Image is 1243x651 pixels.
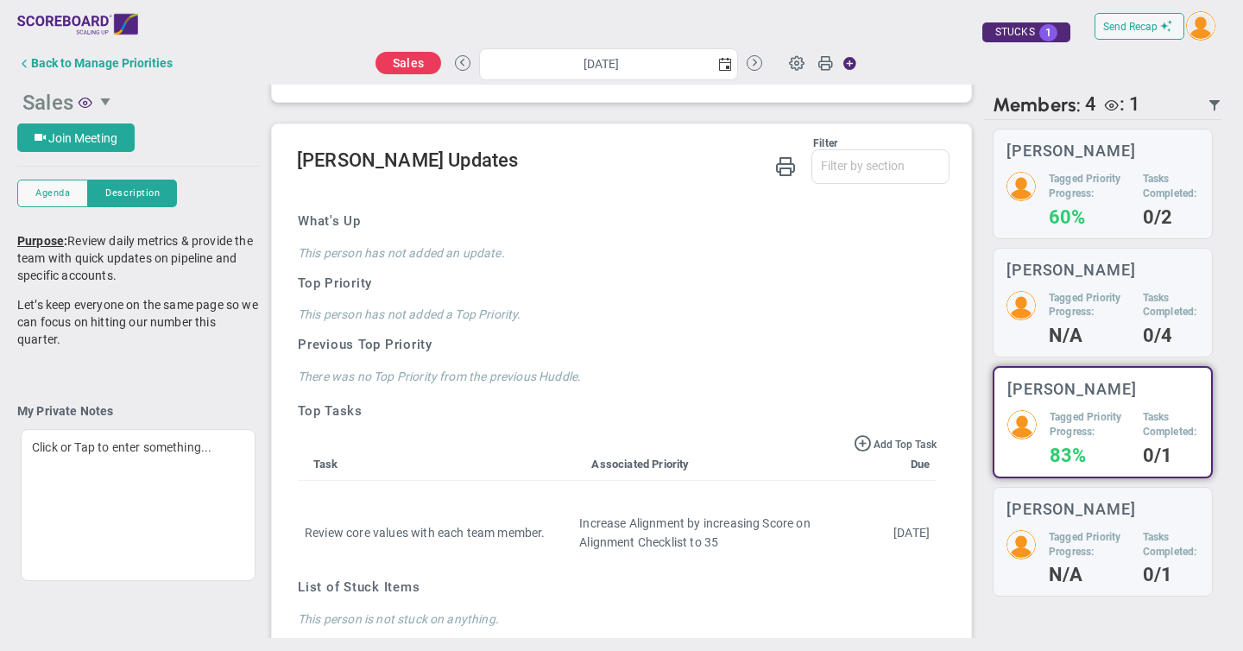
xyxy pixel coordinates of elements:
h3: [PERSON_NAME] [1006,501,1136,517]
h5: Tasks Completed: [1143,172,1199,201]
span: Increase Alignment by increasing Score on Alignment Checklist to 35 [579,516,811,549]
span: Thu Oct 23 2025 00:00:00 GMT-0500 (Central Daylight Time) [893,526,930,540]
span: Task [305,458,338,471]
span: Print Huddle [817,54,833,79]
h4: N/A [1049,328,1130,344]
h3: Top Tasks [298,402,937,420]
h4: 83% [1050,448,1130,464]
h3: Top Priority [298,275,937,293]
h3: Previous Top Priority [298,336,937,354]
span: Viewer [79,95,92,109]
span: Description [105,186,160,200]
span: Huddle Settings [780,46,813,79]
h5: Tagged Priority Progress: [1049,172,1130,201]
span: : [1120,93,1125,115]
span: select [92,87,122,117]
div: Filter [297,137,837,149]
h4: 60% [1049,210,1130,225]
h4: This person has not added a Top Priority. [298,307,937,322]
h4: 0/4 [1143,328,1199,344]
h5: Tasks Completed: [1143,291,1199,320]
img: 210664.Person.photo [1006,172,1036,201]
h4: This person is not stuck on anything. [298,611,937,627]
h4: This person has not added an update. [298,245,937,261]
div: STUCKS [982,22,1070,42]
span: Add Top Task [874,439,937,451]
img: 210668.Person.photo [1006,530,1036,559]
span: Associated Priority [574,458,689,471]
p: Let’s keep everyone on the same page so we can focus on hitting our number this quarter. [17,296,259,348]
span: Sales [22,91,73,115]
span: Action Button [835,52,857,75]
h5: Tagged Priority Progress: [1049,291,1130,320]
span: Join Meeting [48,131,117,145]
span: Agenda [35,186,70,200]
span: Filter Updated Members [1208,98,1221,112]
h5: Tagged Priority Progress: [1049,530,1130,559]
span: 1 [1039,24,1057,41]
h3: List of Stuck Items [298,578,937,597]
h5: Tagged Priority Progress: [1050,410,1130,439]
img: 51354.Person.photo [1186,11,1215,41]
button: Join Meeting [17,123,135,152]
img: 210666.Person.photo [1007,410,1037,439]
h5: Tasks Completed: [1143,530,1199,559]
span: Review core values with each team member. [305,526,546,540]
div: Click or Tap to enter something... [21,429,256,581]
img: scalingup-logo.svg [17,7,138,41]
div: Eugene Terk is a Viewer. [1096,93,1140,117]
p: Review daily metrics & provide the team with quick updates on pipeline and specific accounts. [17,232,259,284]
h4: 0/1 [1143,448,1198,464]
u: Purpose [17,234,64,248]
h3: [PERSON_NAME] [1006,262,1136,278]
h4: My Private Notes [17,403,259,419]
span: Print Huddle Member Updates [775,155,796,176]
h5: Tasks Completed: [1143,410,1198,439]
strong: : [17,234,67,248]
h3: What's Up [298,212,937,231]
span: 4 [1085,93,1096,117]
h4: 0/1 [1143,567,1199,583]
button: Add Top Task [854,433,937,452]
h4: There was no Top Priority from the previous Huddle. [298,369,937,384]
span: select [713,49,737,79]
h3: [PERSON_NAME] [1007,381,1137,397]
span: Members: [993,93,1081,117]
input: Filter by section [812,150,949,181]
button: Description [88,180,177,207]
h4: 0/2 [1143,210,1199,225]
h3: [PERSON_NAME] [1006,142,1136,159]
img: 210665.Person.photo [1006,291,1036,320]
span: 1 [1129,93,1140,115]
button: Send Recap [1095,13,1184,40]
div: Back to Manage Priorities [31,56,173,70]
h4: N/A [1049,567,1130,583]
button: Agenda [17,180,88,207]
span: Sales [393,56,424,70]
span: Due [904,458,930,471]
span: Send Recap [1103,21,1158,33]
h2: [PERSON_NAME] Updates [297,149,950,174]
button: Back to Manage Priorities [17,46,173,80]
